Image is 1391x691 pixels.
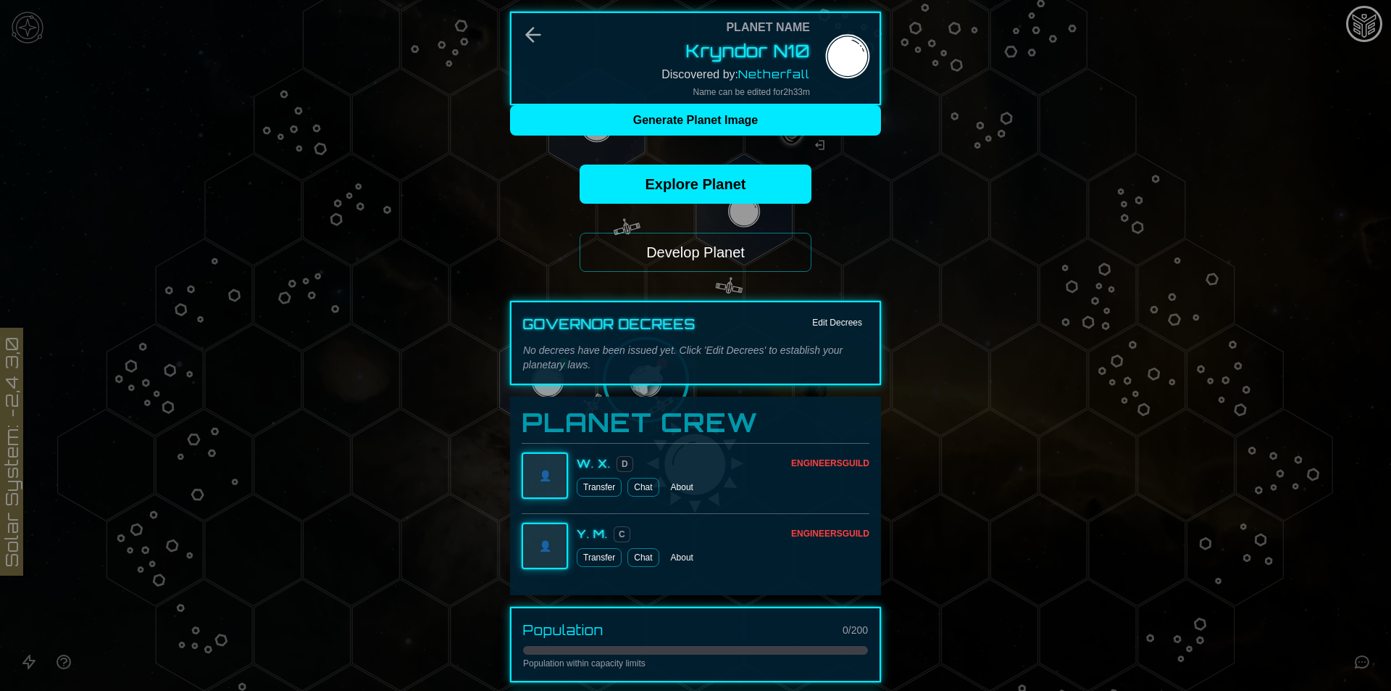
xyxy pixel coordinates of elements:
[627,478,659,497] a: Chat
[843,623,868,637] div: 0 / 200
[522,23,545,46] button: Back
[577,548,622,567] button: Transfer
[822,33,874,85] img: Planet Name Editor
[693,86,810,98] div: Name can be edited for 2 h 33 m
[686,39,810,62] button: Kryndor N10
[522,408,869,437] h3: Planet Crew
[665,548,699,567] button: About
[577,525,608,542] div: Y. M.
[510,105,881,136] button: Generate Planet Image
[539,539,551,553] span: 👤
[577,478,622,497] button: Transfer
[726,19,810,36] div: Planet Name
[791,458,869,469] div: Engineers Guild
[791,528,869,539] div: Engineers Guild
[580,233,811,272] button: Develop Planet
[627,548,659,567] a: Chat
[665,478,699,497] button: About
[539,468,551,483] span: 👤
[523,343,868,372] p: No decrees have been issued yet. Click 'Edit Decrees' to establish your planetary laws.
[523,314,695,334] h3: Governor Decrees
[580,165,811,204] a: Explore Planet
[577,455,611,472] div: W. X.
[523,620,603,640] h3: Population
[738,67,810,81] span: Netherfall
[523,658,868,669] p: Population within capacity limits
[806,314,868,331] button: Edit Decrees
[617,456,633,472] span: D
[661,65,810,83] div: Discovered by:
[614,526,630,542] span: C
